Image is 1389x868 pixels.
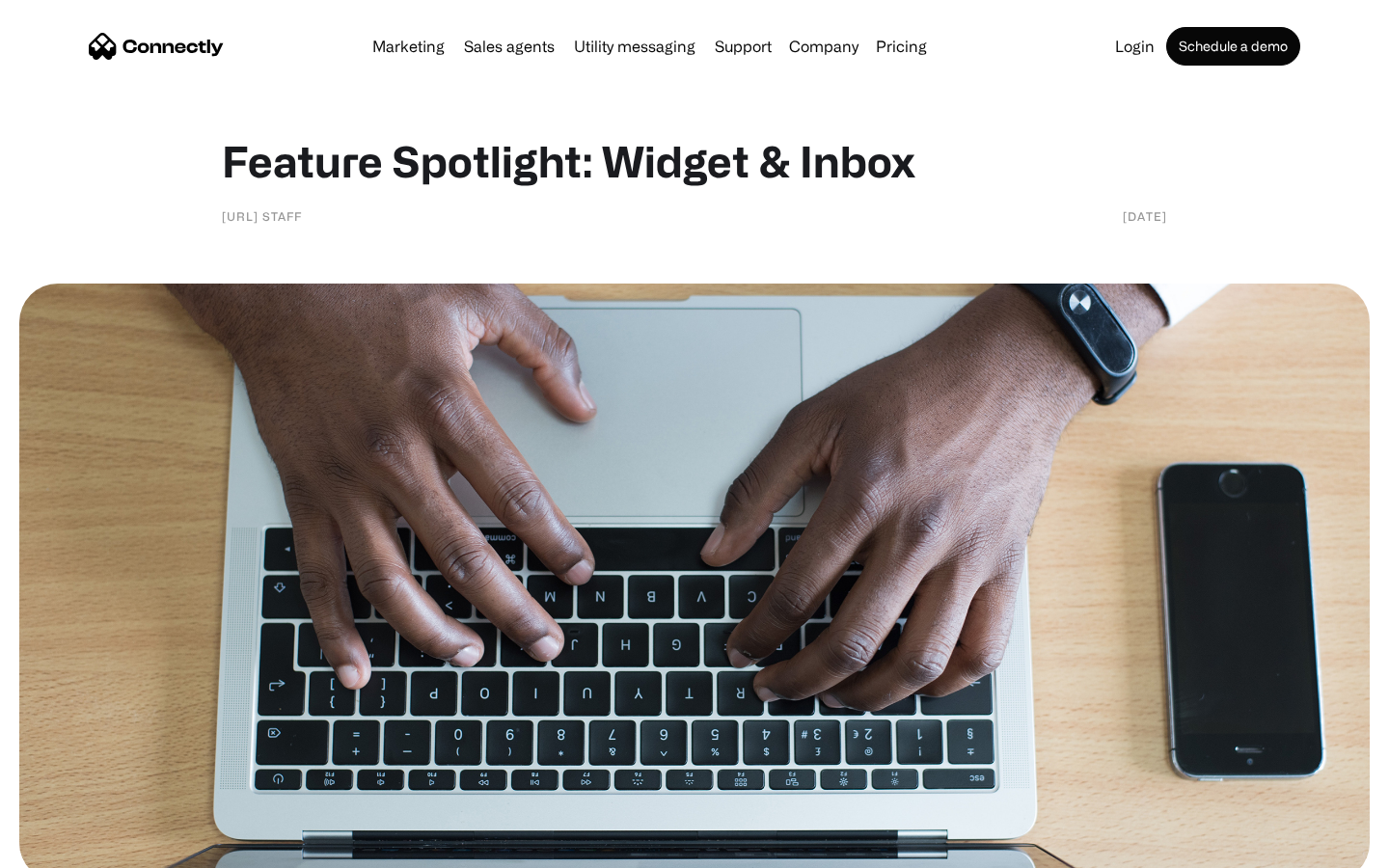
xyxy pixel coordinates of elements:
aside: Language selected: English [19,834,116,861]
a: Utility messaging [566,39,703,54]
div: [URL] staff [222,206,302,226]
a: Pricing [868,39,935,54]
a: Marketing [365,39,452,54]
h1: Feature Spotlight: Widget & Inbox [222,135,1167,187]
ul: Language list [39,834,116,861]
a: Schedule a demo [1166,27,1300,66]
div: [DATE] [1123,206,1167,226]
div: Company [789,33,858,60]
a: Login [1107,39,1162,54]
a: Support [707,39,779,54]
a: Sales agents [456,39,562,54]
